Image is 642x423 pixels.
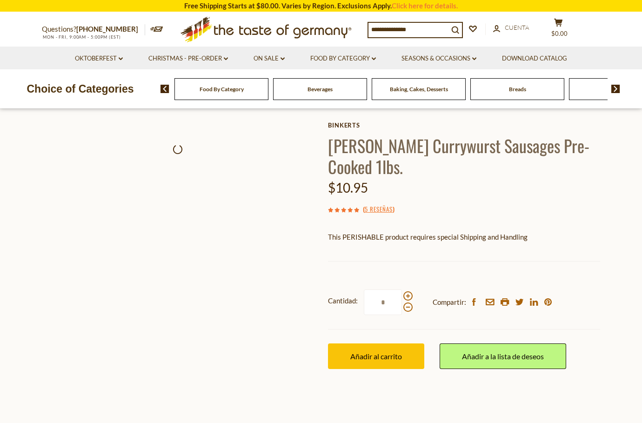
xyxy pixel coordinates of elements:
a: Beverages [308,86,333,93]
a: Breads [509,86,526,93]
a: Food By Category [200,86,244,93]
a: Download Catalog [502,54,567,64]
span: ( ) [363,204,395,214]
a: Click here for details. [392,1,458,10]
a: Baking, Cakes, Desserts [390,86,448,93]
span: $0.00 [551,30,568,37]
span: Añadir al carrito [350,352,402,361]
a: Binkerts [328,121,600,129]
span: Compartir: [433,296,466,308]
strong: Cantidad: [328,295,358,307]
a: Seasons & Occasions [401,54,476,64]
img: previous arrow [160,85,169,93]
a: Añadir a la lista de deseos [440,343,566,369]
a: Food By Category [310,54,376,64]
span: MON - FRI, 9:00AM - 5:00PM (EST) [42,34,121,40]
a: Oktoberfest [75,54,123,64]
h1: [PERSON_NAME] Currywurst Sausages Pre-Cooked 1lbs. [328,135,600,177]
button: Añadir al carrito [328,343,424,369]
a: Cuenta [493,23,529,33]
a: [PHONE_NUMBER] [76,25,138,33]
a: Christmas - PRE-ORDER [148,54,228,64]
p: This PERISHABLE product requires special Shipping and Handling [328,231,600,243]
span: $10.95 [328,180,368,195]
a: 5 reseñas [365,204,393,215]
img: next arrow [611,85,620,93]
span: Cuenta [505,24,529,31]
input: Cantidad: [364,289,402,315]
p: Questions? [42,23,145,35]
a: On Sale [254,54,285,64]
button: $0.00 [544,18,572,41]
li: We will ship this product in heat-protective packaging and ice. [337,250,600,262]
